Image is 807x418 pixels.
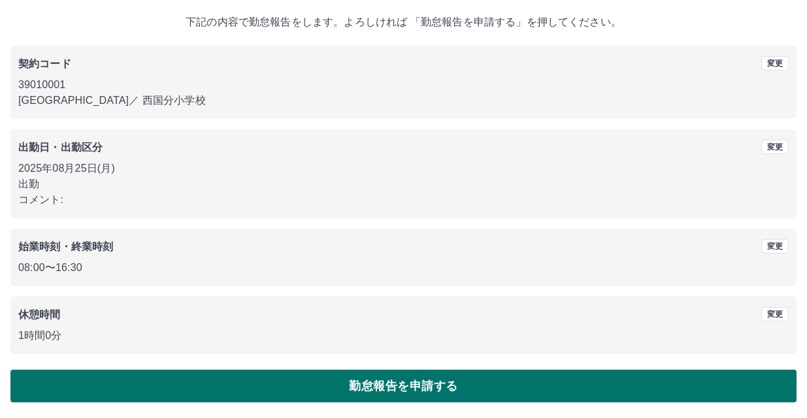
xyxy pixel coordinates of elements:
p: コメント: [18,192,789,208]
p: 2025年08月25日(月) [18,161,789,176]
b: 始業時刻・終業時刻 [18,241,113,252]
button: 変更 [761,140,789,154]
p: 08:00 〜 16:30 [18,260,789,276]
b: 契約コード [18,58,71,69]
b: 休憩時間 [18,309,61,320]
p: 出勤 [18,176,789,192]
b: 出勤日・出勤区分 [18,142,103,153]
button: 勤怠報告を申請する [10,370,797,402]
p: [GEOGRAPHIC_DATA] ／ 西国分小学校 [18,93,789,108]
p: 39010001 [18,77,789,93]
p: 1時間0分 [18,328,789,344]
p: 下記の内容で勤怠報告をします。よろしければ 「勤怠報告を申請する」を押してください。 [10,14,797,30]
button: 変更 [761,239,789,253]
button: 変更 [761,56,789,71]
button: 変更 [761,307,789,321]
